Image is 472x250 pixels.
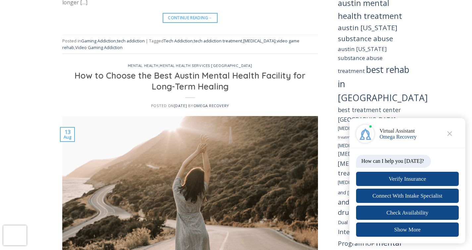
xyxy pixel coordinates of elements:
a: Gaming Addiction [81,38,116,44]
a: Intensive Outpatient Program (12 items) [338,227,400,248]
a: computer addiction help (5 items) [338,143,384,149]
a: best rehab in austin (39 items) [338,63,428,104]
a: best treatment center austin (10 items) [338,106,401,123]
a: Continue reading→ [163,13,218,23]
h6: , [70,64,310,68]
a: [MEDICAL_DATA] [243,38,276,44]
a: [DATE] [174,103,187,108]
span: | [146,38,148,44]
a: How to Choose the Best Austin Mental Health Facility for Long-Term Healing [75,70,305,92]
a: tech addiction treatment [194,38,242,44]
a: Drug and Alcohol Treatment (13 items) [338,187,408,207]
span: → [208,15,212,21]
a: Video Gaming Addiction [75,44,123,50]
span: Posted on [151,103,187,108]
span: Posted in , [62,38,146,44]
a: drug rehab (14 items) [338,208,374,217]
a: digital detox (5 items) [338,179,373,185]
iframe: reCAPTCHA [3,225,26,245]
a: depression treatment austin (11 items) [338,159,389,177]
a: bipolar disorder (5 items) [338,125,373,131]
a: mental health services [GEOGRAPHIC_DATA] [160,63,252,68]
a: austin texas substance abuse treatment (9 items) [338,45,387,75]
span: by [188,103,229,108]
a: austin texas substance abuse (16 items) [338,23,397,43]
a: IOP (9 items) [365,240,375,247]
a: tech addiction [117,38,145,44]
a: depression treatment (8 items) [338,150,408,157]
a: Drug and Alcohol Addiction (6 items) [338,179,410,196]
span: Tagged , , , , [62,38,299,50]
a: Omega Recovery [193,103,229,108]
a: Dual Diagnosis (6 items) [338,219,371,225]
a: mental health [128,63,159,68]
a: Tech Addiction [164,38,193,44]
